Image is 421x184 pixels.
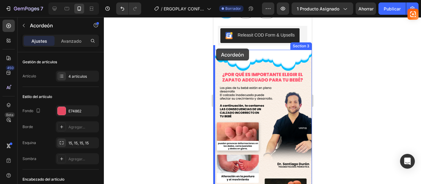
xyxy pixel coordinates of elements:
[161,6,162,11] font: /
[378,2,406,15] button: Publicar
[225,6,241,11] font: Borrador
[384,6,401,11] font: Publicar
[68,157,85,161] font: Agregar...
[7,66,14,70] font: 450
[297,6,339,11] font: 1 producto asignado
[22,177,64,182] font: Encabezado del artículo
[116,2,141,15] div: Deshacer/Rehacer
[22,124,33,129] font: Borde
[30,22,82,29] p: Acordeón
[68,109,81,113] font: E74862
[30,22,53,29] font: Acordeón
[40,6,43,12] font: 7
[22,108,33,113] font: Fondo
[22,60,57,64] font: Gestión de artículos
[22,140,36,145] font: Esquina
[68,74,87,79] font: 4 artículos
[68,125,85,129] font: Agregar...
[22,156,36,161] font: Sombra
[400,154,415,169] div: Abrir Intercom Messenger
[2,2,46,15] button: 7
[164,6,204,18] font: ERGOPLAY CONFORT 2
[22,94,52,99] font: Estilo del artículo
[356,2,376,15] button: Ahorrar
[6,113,13,117] font: Beta
[31,38,47,44] font: Ajustes
[292,2,353,15] button: 1 producto asignado
[358,6,374,11] font: Ahorrar
[68,141,89,145] font: 15, 15, 15, 15
[61,38,81,44] font: Avanzado
[22,74,36,78] font: Artículo
[213,17,312,184] iframe: Área de diseño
